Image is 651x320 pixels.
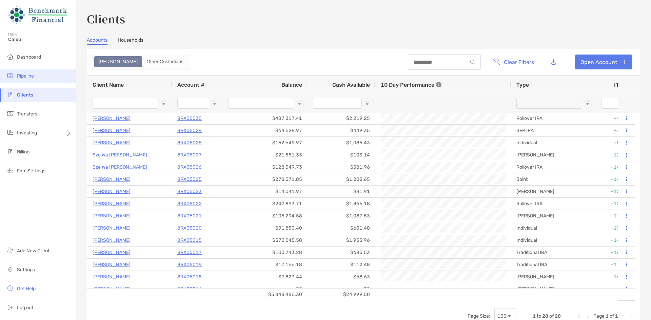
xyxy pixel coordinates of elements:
div: $105,294.58 [223,210,308,222]
p: [PERSON_NAME] [93,248,131,257]
img: investing icon [6,128,14,136]
div: $601.48 [308,222,375,234]
div: $278,071.85 [223,173,308,185]
div: SEP IRA [511,125,596,136]
a: 8RX05016 [177,285,202,293]
span: 1 [615,313,618,319]
p: 8RX05030 [177,114,202,123]
div: Rollover IRA [511,112,596,124]
p: [PERSON_NAME] [93,187,131,196]
a: 8RX05017 [177,248,202,257]
div: - [381,283,506,295]
span: Get Help [17,286,36,292]
a: [PERSON_NAME] [93,285,131,293]
div: Joint [511,173,596,185]
div: $100,743.28 [223,247,308,258]
span: Log out [17,305,33,311]
div: $128,049.73 [223,161,308,173]
div: $1,955.96 [308,234,375,246]
a: [PERSON_NAME] [93,260,131,269]
img: settings icon [6,265,14,273]
div: Other Custodians [143,57,187,66]
div: $7,823.44 [223,271,308,283]
div: $152,649.97 [223,137,308,149]
p: 8RX05027 [177,151,202,159]
div: $449.35 [308,125,375,136]
span: Billing [17,149,29,155]
button: Open Filter Menu [161,101,166,106]
button: Open Filter Menu [364,101,370,106]
div: +12.78% [596,149,636,161]
a: [PERSON_NAME] [93,126,131,135]
a: [PERSON_NAME] [93,236,131,244]
div: Rollover IRA [511,161,596,173]
div: +14.33% [596,161,636,173]
span: 1 [533,313,536,319]
div: $685.53 [308,247,375,258]
div: $1,866.18 [308,198,375,210]
a: 8RX05028 [177,138,202,147]
div: +17.14% [596,259,636,271]
div: Page Size: [468,313,490,319]
div: Next Page [621,314,626,319]
div: $24,999.50 [308,289,375,300]
span: Settings [17,267,35,273]
div: Last Page [629,314,634,319]
div: Traditional IRA [511,247,596,258]
div: 10 Day Performance [381,76,441,94]
p: 8RX05021 [177,212,202,220]
div: $487,317.41 [223,112,308,124]
div: Individual [511,137,596,149]
div: $17,166.18 [223,259,308,271]
div: Individual [511,222,596,234]
div: $0 [223,283,308,295]
div: First Page [577,314,583,319]
div: Traditional IRA [511,259,596,271]
span: Transfers [17,111,37,117]
a: [PERSON_NAME] [93,199,131,208]
a: 8RX05018 [177,273,202,281]
span: Add New Client [17,248,50,254]
a: 8RX05023 [177,187,202,196]
span: Balance [281,82,302,88]
a: Sze Wa [PERSON_NAME] [93,151,147,159]
p: 8RX05026 [177,163,202,171]
input: ITD Filter Input [601,98,623,109]
a: [PERSON_NAME] [93,273,131,281]
div: ITD [614,82,631,88]
button: Open Filter Menu [297,101,302,106]
img: pipeline icon [6,71,14,80]
div: +11.16% [596,210,636,222]
input: Cash Available Filter Input [313,98,362,109]
a: Sze Wa [PERSON_NAME] [93,163,147,171]
div: Individual [511,234,596,246]
span: Firm Settings [17,168,45,174]
img: add_new_client icon [6,246,14,254]
button: Open Filter Menu [212,101,217,106]
div: +5.57% [596,137,636,149]
button: Open Filter Menu [585,101,590,106]
div: +12.12% [596,198,636,210]
a: 8RX05015 [177,236,202,244]
p: [PERSON_NAME] [93,224,131,232]
div: 100 [497,313,507,319]
a: [PERSON_NAME] [93,212,131,220]
button: Clear Filters [488,55,539,69]
span: Pipeline [17,73,34,79]
span: Type [516,82,529,88]
div: +14.00% [596,234,636,246]
p: [PERSON_NAME] [93,175,131,184]
div: Rollover IRA [511,198,596,210]
p: 8RX05022 [177,199,202,208]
